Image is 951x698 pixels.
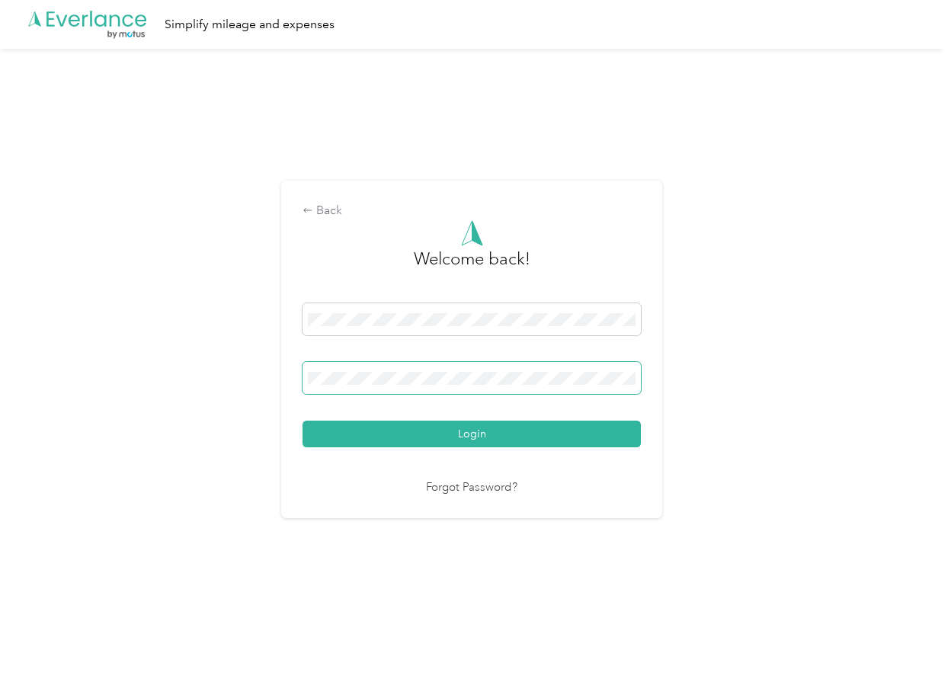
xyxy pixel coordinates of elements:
[303,421,641,447] button: Login
[866,613,951,698] iframe: Everlance-gr Chat Button Frame
[426,479,517,497] a: Forgot Password?
[165,15,335,34] div: Simplify mileage and expenses
[414,246,530,287] h3: greeting
[303,202,641,220] div: Back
